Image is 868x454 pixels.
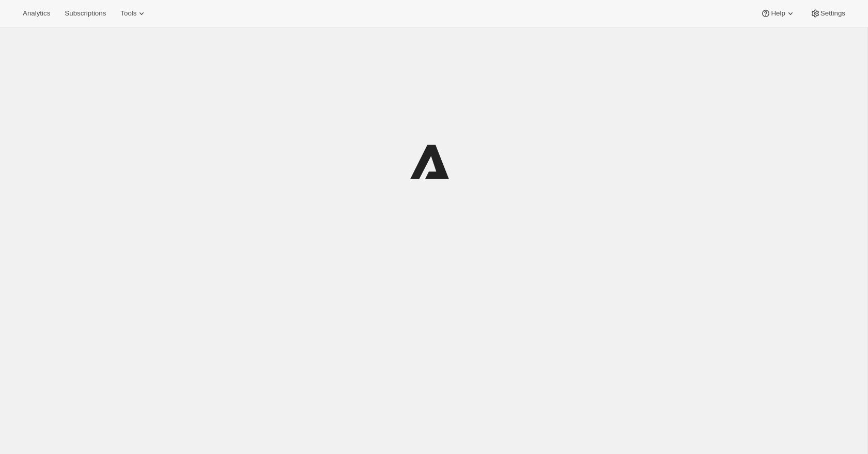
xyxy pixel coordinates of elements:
[804,6,851,21] button: Settings
[771,9,785,18] span: Help
[17,6,56,21] button: Analytics
[754,6,801,21] button: Help
[65,9,106,18] span: Subscriptions
[120,9,136,18] span: Tools
[820,9,845,18] span: Settings
[114,6,153,21] button: Tools
[58,6,112,21] button: Subscriptions
[23,9,50,18] span: Analytics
